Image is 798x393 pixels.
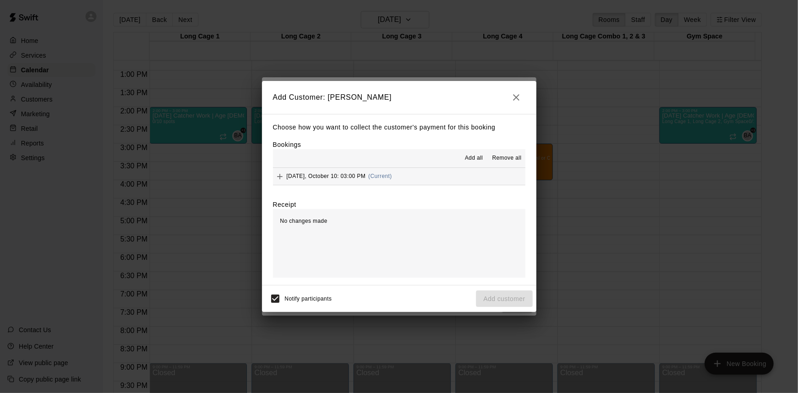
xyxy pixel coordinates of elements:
h2: Add Customer: [PERSON_NAME] [262,81,536,114]
button: Add[DATE], October 10: 03:00 PM(Current) [273,168,525,185]
button: Remove all [488,151,525,166]
span: Add all [465,154,483,163]
span: Remove all [492,154,521,163]
span: Notify participants [285,296,332,302]
button: Add all [459,151,488,166]
span: [DATE], October 10: 03:00 PM [287,173,366,179]
span: (Current) [369,173,392,179]
p: Choose how you want to collect the customer's payment for this booking [273,122,525,133]
span: No changes made [280,218,327,224]
label: Bookings [273,141,301,148]
span: Add [273,172,287,179]
label: Receipt [273,200,296,209]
